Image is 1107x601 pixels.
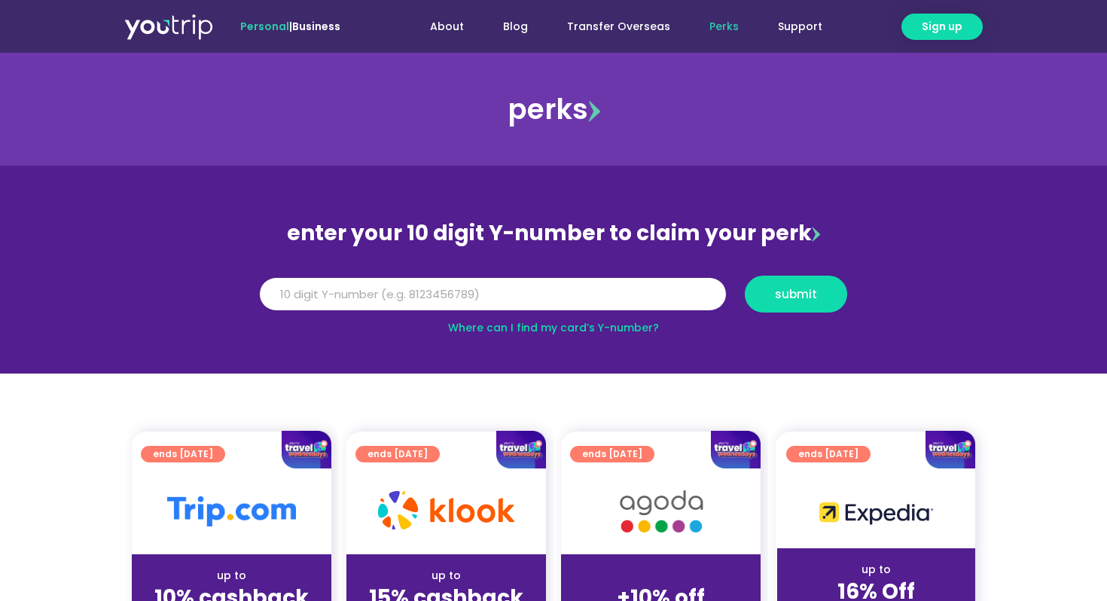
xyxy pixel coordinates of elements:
[252,214,855,253] div: enter your 10 digit Y-number to claim your perk
[775,288,817,300] span: submit
[381,13,842,41] nav: Menu
[647,568,675,583] span: up to
[758,13,842,41] a: Support
[410,13,483,41] a: About
[547,13,690,41] a: Transfer Overseas
[789,562,963,578] div: up to
[292,19,340,34] a: Business
[240,19,289,34] span: Personal
[260,276,847,324] form: Y Number
[144,568,319,584] div: up to
[448,320,659,335] a: Where can I find my card’s Y-number?
[483,13,547,41] a: Blog
[690,13,758,41] a: Perks
[745,276,847,313] button: submit
[240,19,340,34] span: |
[358,568,534,584] div: up to
[260,278,726,311] input: 10 digit Y-number (e.g. 8123456789)
[922,19,962,35] span: Sign up
[901,14,983,40] a: Sign up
